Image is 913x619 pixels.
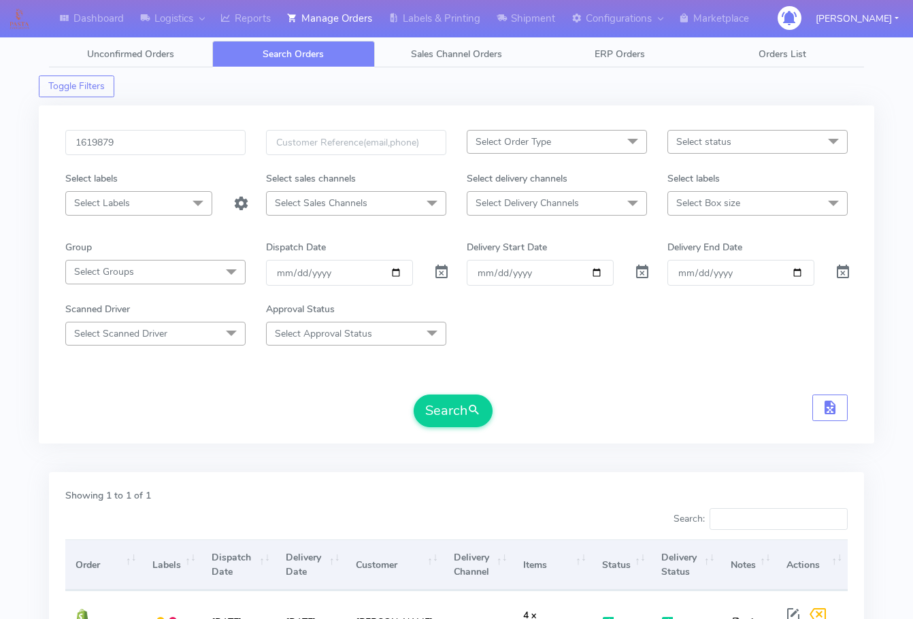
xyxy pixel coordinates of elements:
[476,135,551,148] span: Select Order Type
[201,539,276,590] th: Dispatch Date: activate to sort column ascending
[65,302,130,316] label: Scanned Driver
[667,171,720,186] label: Select labels
[142,539,201,590] th: Labels: activate to sort column ascending
[65,130,246,155] input: Order Id
[759,48,806,61] span: Orders List
[667,240,742,254] label: Delivery End Date
[411,48,502,61] span: Sales Channel Orders
[266,240,326,254] label: Dispatch Date
[651,539,720,590] th: Delivery Status: activate to sort column ascending
[49,41,864,67] ul: Tabs
[345,539,443,590] th: Customer: activate to sort column ascending
[39,76,114,97] button: Toggle Filters
[676,135,731,148] span: Select status
[276,539,346,590] th: Delivery Date: activate to sort column ascending
[266,130,446,155] input: Customer Reference(email,phone)
[65,240,92,254] label: Group
[266,302,335,316] label: Approval Status
[87,48,174,61] span: Unconfirmed Orders
[513,539,592,590] th: Items: activate to sort column ascending
[595,48,645,61] span: ERP Orders
[65,539,142,590] th: Order: activate to sort column ascending
[275,327,372,340] span: Select Approval Status
[444,539,513,590] th: Delivery Channel: activate to sort column ascending
[467,171,567,186] label: Select delivery channels
[674,508,848,530] label: Search:
[266,171,356,186] label: Select sales channels
[592,539,651,590] th: Status: activate to sort column ascending
[776,539,848,590] th: Actions: activate to sort column ascending
[467,240,547,254] label: Delivery Start Date
[263,48,324,61] span: Search Orders
[806,5,909,33] button: [PERSON_NAME]
[74,197,130,210] span: Select Labels
[65,171,118,186] label: Select labels
[414,395,493,427] button: Search
[476,197,579,210] span: Select Delivery Channels
[710,508,848,530] input: Search:
[676,197,740,210] span: Select Box size
[275,197,367,210] span: Select Sales Channels
[74,327,167,340] span: Select Scanned Driver
[74,265,134,278] span: Select Groups
[720,539,776,590] th: Notes: activate to sort column ascending
[65,488,151,503] label: Showing 1 to 1 of 1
